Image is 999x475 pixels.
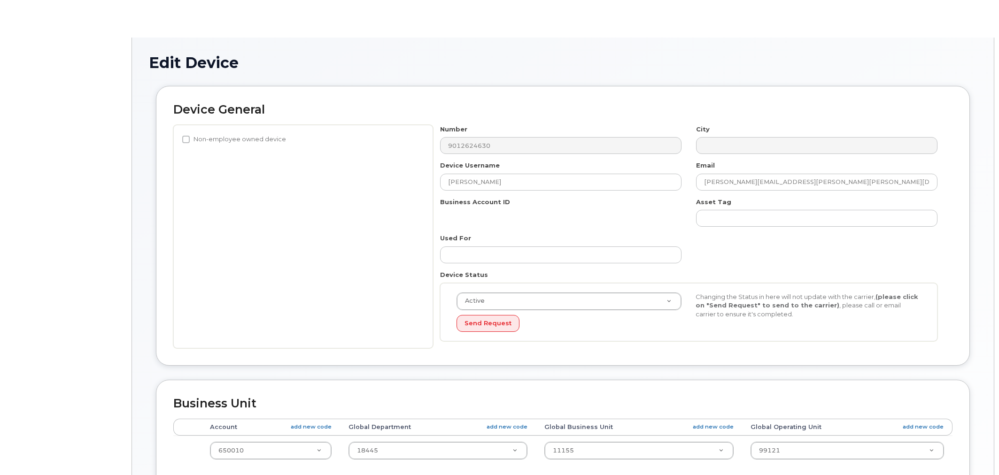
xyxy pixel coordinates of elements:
[218,447,244,454] span: 650010
[357,447,378,454] span: 18445
[440,234,471,243] label: Used For
[440,161,500,170] label: Device Username
[536,419,742,436] th: Global Business Unit
[696,125,710,134] label: City
[201,419,340,436] th: Account
[903,423,944,431] a: add new code
[459,297,485,305] span: Active
[210,442,331,459] a: 650010
[149,54,977,71] h1: Edit Device
[349,442,527,459] a: 18445
[696,198,731,207] label: Asset Tag
[553,447,574,454] span: 11155
[689,292,928,319] div: Changing the Status in here will not update with the carrier, , please call or email carrier to e...
[182,136,190,143] input: Non-employee owned device
[182,134,286,145] label: Non-employee owned device
[545,442,733,459] a: 11155
[440,198,510,207] label: Business Account ID
[340,419,536,436] th: Global Department
[173,397,953,410] h2: Business Unit
[487,423,527,431] a: add new code
[742,419,953,436] th: Global Operating Unit
[457,293,681,310] a: Active
[457,315,519,332] button: Send Request
[693,423,734,431] a: add new code
[696,161,715,170] label: Email
[440,125,467,134] label: Number
[759,447,780,454] span: 99121
[440,270,488,279] label: Device Status
[751,442,944,459] a: 99121
[173,103,953,116] h2: Device General
[291,423,332,431] a: add new code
